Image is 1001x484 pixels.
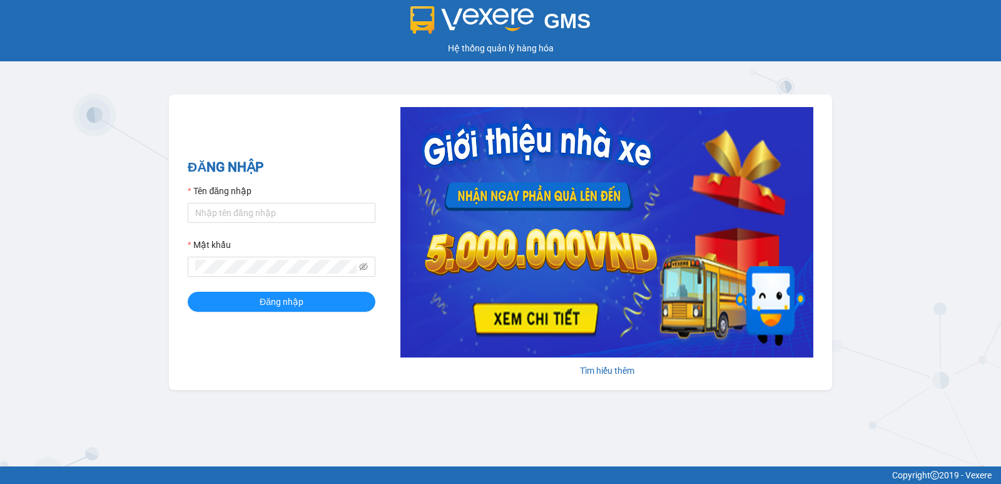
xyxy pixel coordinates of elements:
span: Đăng nhập [260,295,303,309]
img: logo 2 [410,6,534,34]
div: Tìm hiểu thêm [400,364,813,378]
input: Mật khẩu [195,260,357,274]
input: Tên đăng nhập [188,203,375,223]
h2: ĐĂNG NHẬP [188,157,375,178]
a: GMS [410,19,591,29]
span: GMS [544,9,591,33]
label: Mật khẩu [188,238,231,252]
div: Hệ thống quản lý hàng hóa [3,41,998,55]
span: eye-invisible [359,262,368,271]
button: Đăng nhập [188,292,375,312]
div: Copyright 2019 - Vexere [9,468,992,482]
img: banner-0 [400,107,813,358]
span: copyright [930,471,939,480]
label: Tên đăng nhập [188,184,252,198]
